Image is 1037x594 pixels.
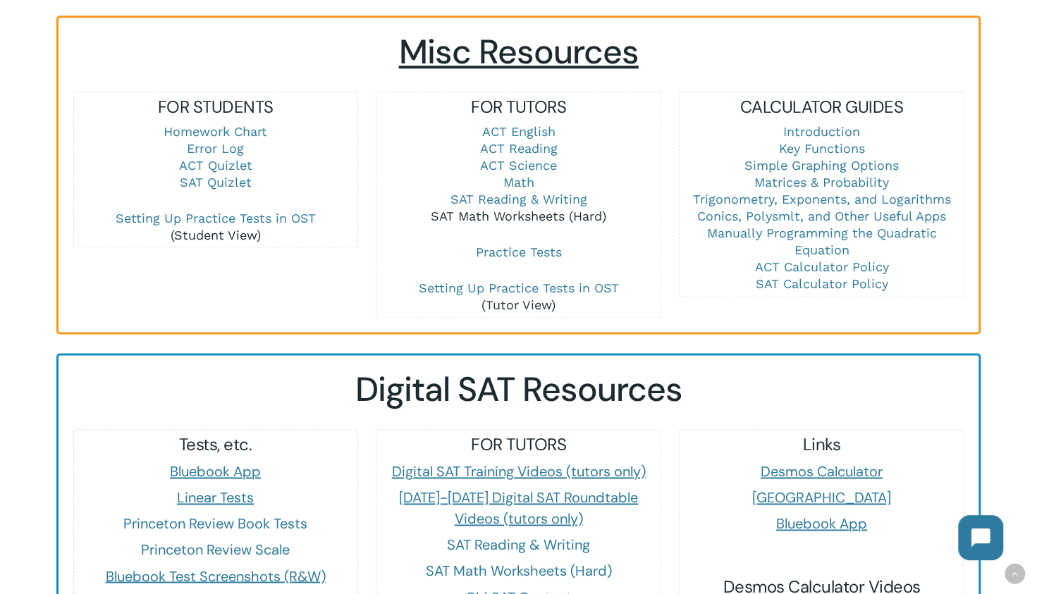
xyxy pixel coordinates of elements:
a: SAT Reading & Writing [450,192,587,206]
h5: Tests, etc. [74,433,357,456]
a: [DATE]-[DATE] Digital SAT Roundtable Videos (tutors only) [399,488,638,528]
a: Practice Tests [475,245,561,259]
a: Homework Chart [164,124,267,139]
a: Bluebook App [776,514,867,533]
a: Bluebook Test Screenshots (R&W) [106,567,326,585]
h5: CALCULATOR GUIDES [680,96,963,118]
a: [GEOGRAPHIC_DATA] [752,488,891,507]
a: Princeton Review Scale [141,540,290,559]
h2: Digital SAT Resources [73,369,964,410]
a: Key Functions [778,141,864,156]
a: ACT English [481,124,555,139]
a: SAT Quizlet [180,175,252,190]
h5: Links [680,433,963,456]
span: Misc Resources [399,30,639,74]
a: SAT Math Worksheets (Hard) [425,562,611,580]
p: (Student View) [74,210,357,244]
a: SAT Reading & Writing [447,536,590,554]
a: Desmos Calculator [761,462,883,481]
a: Math [503,175,534,190]
a: Trigonometry, Exponents, and Logarithms [692,192,950,206]
a: Manually Programming the Quadratic Equation [706,225,936,257]
a: Princeton Review Book Tests [123,514,307,533]
a: Linear Tests [177,488,254,507]
a: Matrices & Probability [754,175,889,190]
a: Setting Up Practice Tests in OST [418,280,618,295]
a: SAT Calculator Policy [755,276,888,291]
a: ACT Science [480,158,557,173]
a: Introduction [783,124,860,139]
a: Digital SAT Training Videos (tutors only) [391,462,645,481]
a: ACT Calculator Policy [754,259,888,274]
a: ACT Reading [479,141,557,156]
iframe: Chatbot [944,501,1017,574]
a: Setting Up Practice Tests in OST [116,211,316,225]
a: ACT Quizlet [179,158,252,173]
a: SAT Math Worksheets (Hard) [431,209,606,223]
h5: FOR STUDENTS [74,96,357,118]
h5: FOR TUTORS [376,433,660,456]
h5: FOR TUTORS [376,96,660,118]
a: Conics, Polysmlt, and Other Useful Apps [697,209,946,223]
a: Bluebook App [170,462,261,481]
p: (Tutor View) [376,280,660,314]
a: Error Log [187,141,244,156]
a: Simple Graphing Options [744,158,899,173]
